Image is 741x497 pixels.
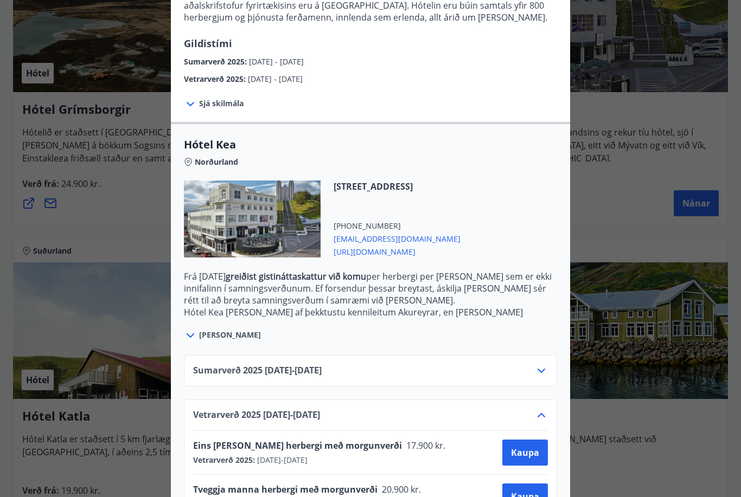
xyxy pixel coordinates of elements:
[334,180,461,192] span: [STREET_ADDRESS]
[334,244,461,257] span: [URL][DOMAIN_NAME]
[334,221,461,231] span: [PHONE_NUMBER]
[195,157,238,167] span: Norðurland
[184,306,557,366] p: Hótel Kea [PERSON_NAME] af þekktustu kennileitum Akureyrar, en [PERSON_NAME] stendur í hjarta mið...
[199,330,261,340] span: [PERSON_NAME]
[184,270,557,306] p: Frá [DATE] per herbergi per [PERSON_NAME] sem er ekki innifalinn í samningsverðunum. Ef forsendur...
[199,98,244,109] span: Sjá skilmála
[184,56,249,67] span: Sumarverð 2025 :
[334,231,461,244] span: [EMAIL_ADDRESS][DOMAIN_NAME]
[184,137,557,152] span: Hótel Kea
[249,56,304,67] span: [DATE] - [DATE]
[184,37,232,50] span: Gildistími
[226,270,366,282] strong: greiðist gistináttaskattur við komu
[184,74,248,84] span: Vetrarverð 2025 :
[248,74,303,84] span: [DATE] - [DATE]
